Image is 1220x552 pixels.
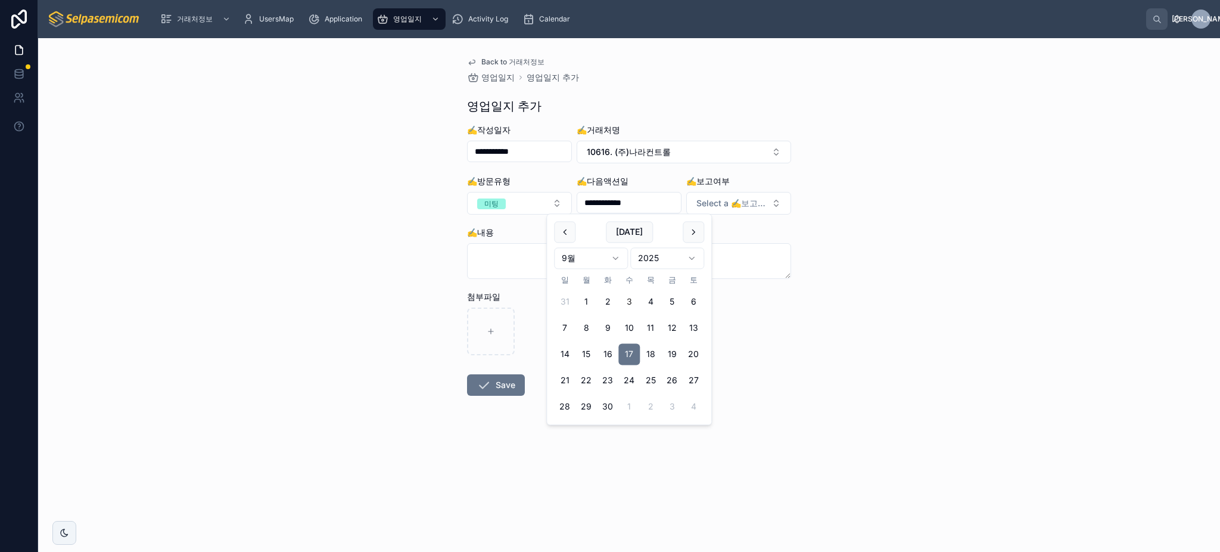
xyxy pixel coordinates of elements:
[151,6,1146,32] div: scrollable content
[683,396,704,418] button: 2025년 10월 4일 토요일
[467,192,572,215] button: Select Button
[481,57,544,67] span: Back to 거래처정보
[597,291,618,313] button: 2025년 9월 2일 화요일
[575,318,597,339] button: 2025년 9월 8일 월요일
[467,98,541,114] h1: 영업일지 추가
[661,318,683,339] button: 2025년 9월 12일 금요일
[618,318,640,339] button: 2025년 9월 10일 수요일
[577,141,791,163] button: Select Button
[640,318,661,339] button: 2025년 9월 11일 목요일
[587,146,671,158] span: 10616. (주)나라컨트롤
[481,72,515,83] span: 영업일지
[554,274,704,417] table: 9월 2025
[618,370,640,392] button: 2025년 9월 24일 수요일
[554,274,575,286] th: 일요일
[575,291,597,313] button: 2025년 9월 1일 월요일
[577,176,628,186] span: ✍️다음액션일
[304,8,371,30] a: Application
[618,344,640,365] button: 2025년 9월 17일 수요일, selected
[683,370,704,392] button: 2025년 9월 27일 토요일
[618,291,640,313] button: Today, 2025년 9월 3일 수요일
[577,125,620,135] span: ✍️거래처명
[48,10,141,29] img: App logo
[640,370,661,392] button: 2025년 9월 25일 목요일
[661,370,683,392] button: 2025년 9월 26일 금요일
[467,291,500,302] span: 첨부파일
[467,72,515,83] a: 영업일지
[618,396,640,418] button: 2025년 10월 1일 수요일
[467,374,525,396] button: Save
[177,14,213,24] span: 거래처정보
[527,72,579,83] a: 영업일지 추가
[575,344,597,365] button: 2025년 9월 15일 월요일
[597,396,618,418] button: 2025년 9월 30일 화요일
[467,227,494,237] span: ✍️내용
[393,14,422,24] span: 영업일지
[554,396,575,418] button: 2025년 9월 28일 일요일
[554,344,575,365] button: 2025년 9월 14일 일요일
[661,274,683,286] th: 금요일
[554,291,575,313] button: 2025년 8월 31일 일요일
[640,274,661,286] th: 목요일
[686,176,730,186] span: ✍️보고여부
[575,370,597,392] button: 2025년 9월 22일 월요일
[686,192,791,215] button: Select Button
[597,274,618,286] th: 화요일
[467,125,511,135] span: ✍️작성일자
[539,14,570,24] span: Calendar
[683,318,704,339] button: 2025년 9월 13일 토요일
[661,396,683,418] button: 2025년 10월 3일 금요일
[606,221,653,243] button: [DATE]
[157,8,236,30] a: 거래처정보
[683,291,704,313] button: 2025년 9월 6일 토요일
[597,370,618,392] button: 2025년 9월 23일 화요일
[575,396,597,418] button: 2025년 9월 29일 월요일
[683,274,704,286] th: 토요일
[640,396,661,418] button: 2025년 10월 2일 목요일
[484,199,499,209] div: 미팅
[259,14,294,24] span: UsersMap
[640,344,661,365] button: 2025년 9월 18일 목요일
[597,318,618,339] button: 2025년 9월 9일 화요일
[519,8,578,30] a: Calendar
[661,291,683,313] button: 2025년 9월 5일 금요일
[448,8,516,30] a: Activity Log
[618,274,640,286] th: 수요일
[468,14,508,24] span: Activity Log
[575,274,597,286] th: 월요일
[467,57,544,67] a: Back to 거래처정보
[554,370,575,392] button: 2025년 9월 21일 일요일
[597,344,618,365] button: 2025년 9월 16일 화요일
[467,176,511,186] span: ✍️방문유형
[373,8,446,30] a: 영업일지
[554,318,575,339] button: 2025년 9월 7일 일요일
[696,197,767,209] span: Select a ✍️보고여부
[239,8,302,30] a: UsersMap
[661,344,683,365] button: 2025년 9월 19일 금요일
[683,344,704,365] button: 2025년 9월 20일 토요일
[325,14,362,24] span: Application
[640,291,661,313] button: 2025년 9월 4일 목요일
